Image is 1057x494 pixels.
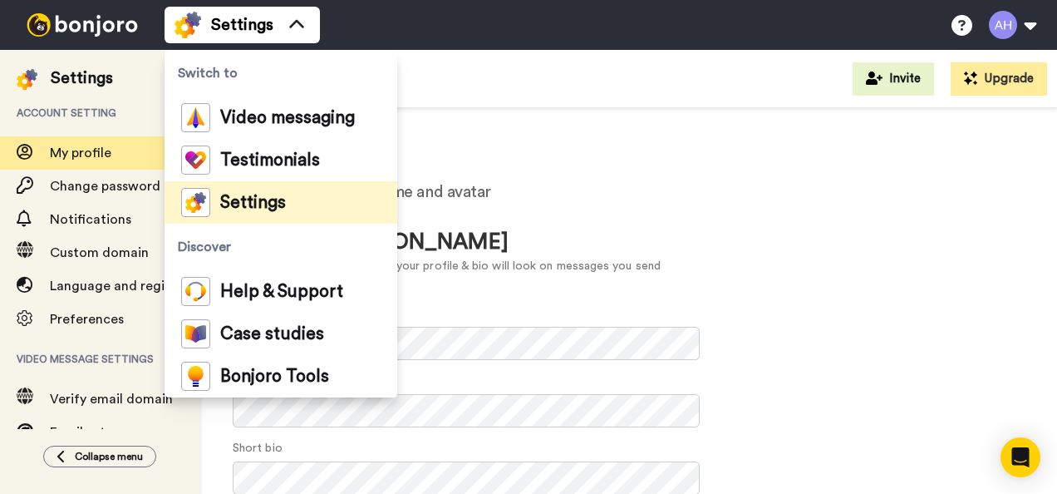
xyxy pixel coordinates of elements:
img: case-study-colored.svg [181,319,210,348]
button: Invite [853,62,934,96]
img: settings-colored.svg [181,188,210,217]
span: Notifications [50,213,131,226]
span: Preferences [50,313,124,326]
span: Language and region [50,279,180,293]
span: Email setup [50,426,120,439]
img: settings-colored.svg [175,12,201,38]
a: Case studies [165,313,397,355]
a: Help & Support [165,270,397,313]
span: Case studies [220,326,324,343]
span: Change password [50,180,160,193]
span: Settings [211,13,273,37]
span: Help & Support [220,284,343,300]
button: Upgrade [951,62,1047,96]
div: Settings [51,67,113,90]
span: Video messaging [220,110,355,126]
span: Custom domain [50,246,149,259]
img: bj-tools-colored.svg [181,362,210,391]
span: Switch to [165,50,397,96]
a: Testimonials [165,139,397,181]
div: [PERSON_NAME] [332,227,661,258]
img: vm-color.svg [181,103,210,132]
div: Open Intercom Messenger [1000,437,1040,477]
img: tm-color.svg [181,146,210,175]
h2: Update your email, name and avatar [233,183,1024,201]
span: Discover [165,224,397,270]
img: settings-colored.svg [17,69,37,90]
span: Collapse menu [75,450,143,463]
div: This is how your profile & bio will look on messages you send [332,258,661,275]
span: Testimonials [220,152,320,169]
span: Bonjoro Tools [220,368,329,385]
button: Collapse menu [43,446,156,467]
a: Bonjoro Tools [165,355,397,398]
span: Verify email domain [50,393,173,406]
label: Short bio [233,440,283,457]
span: Settings [220,195,286,211]
img: bj-logo-header-white.svg [20,13,145,37]
span: My profile [50,146,111,160]
a: Settings [165,181,397,224]
img: help-and-support-colored.svg [181,277,210,306]
h1: Your profile [233,158,1024,182]
a: Video messaging [165,96,397,139]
